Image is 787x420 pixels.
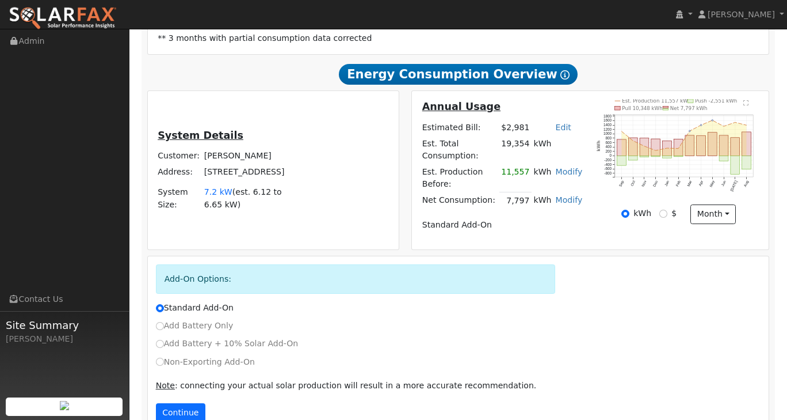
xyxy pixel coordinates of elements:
rect: onclick="" [663,156,672,158]
text: Jun [720,180,727,187]
u: System Details [158,130,243,141]
label: Add Battery + 10% Solar Add-On [156,338,299,350]
td: Estimated Bill: [420,119,499,135]
text: Feb [675,180,681,187]
rect: onclick="" [742,132,751,156]
rect: onclick="" [640,156,649,157]
text: Apr [698,180,704,187]
td: kWh [532,192,553,209]
rect: onclick="" [719,156,728,161]
td: 19,354 [499,135,532,164]
circle: onclick="" [621,131,622,133]
text: Push -2,551 kWh [695,98,737,104]
input: Standard Add-On [156,304,164,312]
rect: onclick="" [628,138,637,156]
label: Standard Add-On [156,302,234,314]
div: Add-On Options: [156,264,555,294]
text: Pull 10,348 kWh [622,105,662,111]
text: Dec [652,180,658,187]
text: 1200 [603,127,612,131]
u: Annual Usage [422,101,501,112]
i: Show Help [560,70,570,80]
text: May [709,179,716,188]
label: $ [671,207,677,220]
a: Modify [556,167,583,176]
text: Net 7,797 kWh [670,105,708,111]
text: -400 [604,162,612,167]
text: Mar [686,180,693,187]
a: Edit [556,123,571,132]
td: Standard Add-On [420,217,584,233]
input: Add Battery Only [156,322,164,330]
td: Customer: [156,148,203,164]
text: Est. Production 11,557 kWh [622,98,691,104]
span: ) [238,200,241,209]
a: Modify [556,195,583,205]
rect: onclick="" [742,156,751,169]
text: kWh [596,141,601,152]
rect: onclick="" [617,156,626,166]
text: 600 [605,141,612,145]
circle: onclick="" [678,148,679,150]
text: Oct [629,180,636,187]
circle: onclick="" [746,124,748,126]
text: 1400 [603,123,612,127]
label: Add Battery Only [156,320,234,332]
text: 1800 [603,114,612,118]
div: [PERSON_NAME] [6,333,123,345]
text: 200 [605,149,612,153]
text: -800 [604,171,612,175]
span: est. 6.12 to 6.65 kW [204,187,282,209]
rect: onclick="" [651,156,660,157]
u: Note [156,381,175,390]
rect: onclick="" [663,141,672,156]
input: kWh [621,210,629,218]
text: Aug [743,180,750,188]
rect: onclick="" [697,135,706,156]
span: ( [232,187,236,196]
text: [DATE] [729,180,739,192]
rect: onclick="" [628,156,637,161]
text: 800 [605,136,612,140]
circle: onclick="" [655,150,656,152]
rect: onclick="" [674,139,683,156]
span: : connecting your actual solar production will result in a more accurate recommendation. [156,381,537,390]
circle: onclick="" [712,120,713,122]
label: kWh [633,207,651,220]
rect: onclick="" [640,138,649,156]
circle: onclick="" [723,126,725,127]
text: -200 [604,158,612,162]
span: 7.2 kW [204,187,232,196]
img: retrieve [60,401,69,410]
text:  [743,99,748,105]
span: Energy Consumption Overview [339,64,577,85]
text: Nov [641,179,647,187]
label: Non-Exporting Add-On [156,356,255,368]
rect: onclick="" [685,135,694,156]
td: 11,557 [499,164,532,192]
text: 400 [605,145,612,149]
button: month [690,205,736,224]
circle: onclick="" [689,130,691,132]
td: Est. Production Before: [420,164,499,192]
circle: onclick="" [644,145,645,147]
td: Net Consumption: [420,192,499,209]
td: kWh [532,164,553,192]
text: 1600 [603,118,612,122]
rect: onclick="" [617,139,626,156]
td: [PERSON_NAME] [202,148,288,164]
circle: onclick="" [700,124,702,126]
rect: onclick="" [731,138,740,156]
td: 7,797 [499,192,532,209]
text: 1000 [603,131,612,135]
td: $2,981 [499,119,532,135]
input: Add Battery + 10% Solar Add-On [156,340,164,348]
text: 0 [609,154,612,158]
text: Jan [664,180,670,187]
rect: onclick="" [719,135,728,156]
td: ** 3 months with partial consumption data corrected [156,30,761,46]
rect: onclick="" [651,139,660,156]
circle: onclick="" [632,140,634,142]
circle: onclick="" [735,122,736,123]
span: [PERSON_NAME] [708,10,775,19]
